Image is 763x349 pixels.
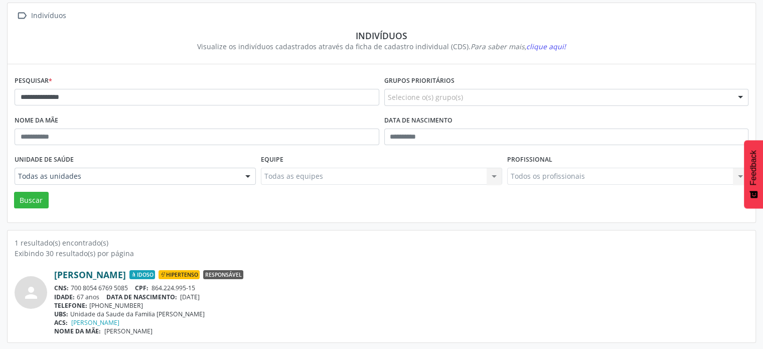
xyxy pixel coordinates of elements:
[744,140,763,208] button: Feedback - Mostrar pesquisa
[15,113,58,129] label: Nome da mãe
[180,293,200,301] span: [DATE]
[15,238,748,248] div: 1 resultado(s) encontrado(s)
[507,152,552,168] label: Profissional
[106,293,177,301] span: DATA DE NASCIMENTO:
[749,150,758,185] span: Feedback
[54,269,126,280] a: [PERSON_NAME]
[384,73,454,89] label: Grupos prioritários
[71,318,119,327] a: [PERSON_NAME]
[135,284,148,292] span: CPF:
[388,92,463,102] span: Selecione o(s) grupo(s)
[159,270,200,279] span: Hipertenso
[54,293,75,301] span: IDADE:
[15,9,29,23] i: 
[15,152,74,168] label: Unidade de saúde
[54,284,748,292] div: 700 8054 6769 5085
[526,42,566,51] span: clique aqui!
[22,30,741,41] div: Indivíduos
[54,318,68,327] span: ACS:
[54,310,68,318] span: UBS:
[29,9,68,23] div: Indivíduos
[54,301,87,310] span: TELEFONE:
[129,270,155,279] span: Idoso
[15,73,52,89] label: Pesquisar
[15,9,68,23] a:  Indivíduos
[203,270,243,279] span: Responsável
[151,284,195,292] span: 864.224.995-15
[14,192,49,209] button: Buscar
[261,152,283,168] label: Equipe
[104,327,152,335] span: [PERSON_NAME]
[54,284,69,292] span: CNS:
[471,42,566,51] i: Para saber mais,
[54,301,748,310] div: [PHONE_NUMBER]
[15,248,748,259] div: Exibindo 30 resultado(s) por página
[384,113,452,129] label: Data de nascimento
[18,171,235,181] span: Todas as unidades
[54,327,101,335] span: NOME DA MÃE:
[22,284,40,302] i: person
[54,310,748,318] div: Unidade da Saude da Familia [PERSON_NAME]
[22,41,741,52] div: Visualize os indivíduos cadastrados através da ficha de cadastro individual (CDS).
[54,293,748,301] div: 67 anos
